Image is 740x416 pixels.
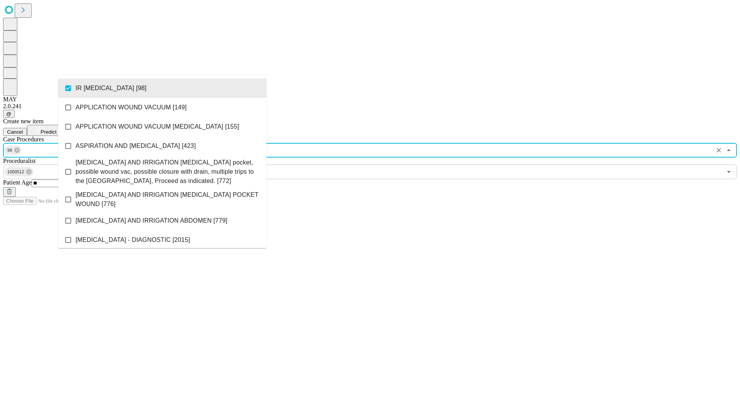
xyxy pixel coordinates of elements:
[4,168,27,176] span: 1000512
[4,146,15,155] span: 98
[3,136,44,143] span: Scheduled Procedure
[76,235,190,245] span: [MEDICAL_DATA] - DIAGNOSTIC [2015]
[3,128,27,136] button: Cancel
[76,190,260,209] span: [MEDICAL_DATA] AND IRRIGATION [MEDICAL_DATA] POCKET WOUND [776]
[3,158,35,164] span: Proceduralist
[3,103,737,110] div: 2.0.241
[4,167,34,176] div: 1000512
[723,145,734,156] button: Close
[3,179,32,186] span: Patient Age
[723,166,734,177] button: Open
[76,158,260,186] span: [MEDICAL_DATA] AND IRRIGATION [MEDICAL_DATA] pocket, possible wound vac, possible closure with dr...
[3,118,44,124] span: Create new item
[76,103,187,112] span: APPLICATION WOUND VACUUM [149]
[76,216,227,225] span: [MEDICAL_DATA] AND IRRIGATION ABDOMEN [779]
[76,122,239,131] span: APPLICATION WOUND VACUUM [MEDICAL_DATA] [155]
[7,129,23,135] span: Cancel
[27,125,62,136] button: Predict
[713,145,724,156] button: Clear
[40,129,56,135] span: Predict
[6,111,12,117] span: @
[3,96,737,103] div: MAY
[76,141,196,151] span: ASPIRATION AND [MEDICAL_DATA] [423]
[76,84,146,93] span: IR [MEDICAL_DATA] [98]
[4,146,22,155] div: 98
[3,110,15,118] button: @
